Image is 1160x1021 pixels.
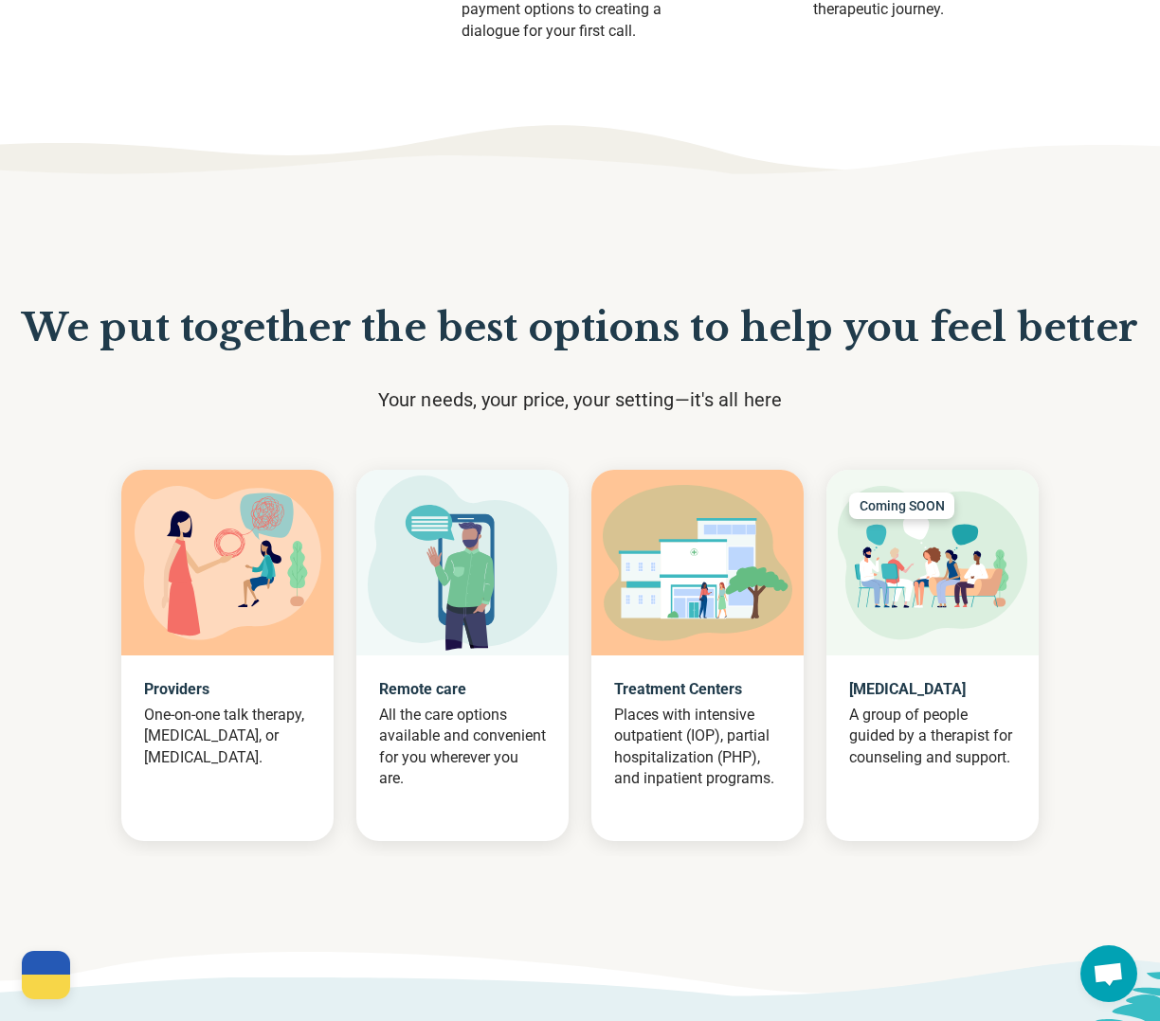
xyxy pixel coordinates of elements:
a: Open chat [1080,945,1137,1002]
p: One-on-one talk therapy, [MEDICAL_DATA], or [MEDICAL_DATA]. [144,705,311,768]
p: Treatment Centers [614,678,781,701]
p: Your needs, your price, your setting—it's all here [363,386,797,413]
p: A group of people guided by a therapist for counseling and support. [849,705,1016,768]
p: All the care options available and convenient for you wherever you are. [379,705,546,790]
p: Places with intensive outpatient (IOP), partial hospitalization (PHP), and inpatient programs. [614,705,781,790]
p: Remote care [379,678,546,701]
div: Coming SOON [849,493,954,519]
p: We put together the best options to help you feel better [7,299,1153,356]
p: [MEDICAL_DATA] [849,678,1016,701]
p: Providers [144,678,311,701]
